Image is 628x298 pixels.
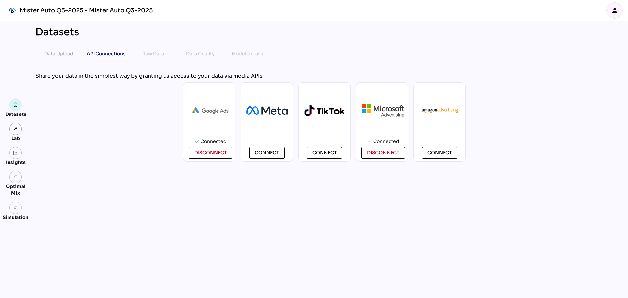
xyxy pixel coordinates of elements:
div: API Connections [87,50,126,58]
div: Data Quality [186,50,215,58]
i: check [367,139,372,144]
img: graph.svg [13,151,18,155]
img: Ads_logo_horizontal.png [189,104,232,117]
span: Connect [255,149,279,157]
button: Connect [249,147,285,159]
button: Connect [422,147,457,159]
button: disconnect [361,147,405,159]
div: Model details [232,50,263,58]
div: Optimal Mix [3,183,28,196]
img: microsoft.png [361,103,405,118]
div: Insights [6,159,26,166]
img: settings.svg [13,205,18,210]
span: disconnect [194,149,227,157]
i: grain [13,175,18,179]
img: data.svg [13,102,18,107]
button: disconnect [189,147,232,159]
div: Datasets [35,26,79,38]
img: logo-tiktok-2.svg [304,105,345,117]
div: mediaROI [5,3,20,18]
div: Simulation [3,214,28,220]
button: Connect [307,147,342,159]
span: disconnect [367,149,399,157]
div: Connected [373,136,399,147]
div: Lab [9,135,23,142]
i: person [611,7,619,14]
span: Connect [312,149,337,157]
i: check [195,139,199,144]
img: Meta_Platforms.svg [246,106,288,114]
div: Connected [201,136,227,147]
img: AmazonAdvertising.webp [419,107,460,115]
div: Data Upload [44,50,73,58]
div: Mister Auto Q3-2025 - Mister Auto Q3-2025 [20,7,153,14]
img: lab.svg [13,127,18,131]
div: Datasets [5,111,26,117]
div: Raw Data [142,50,164,58]
span: Connect [427,149,452,157]
div: Share your data in the simplest way by granting us access to your data via media APIs [35,72,614,80]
